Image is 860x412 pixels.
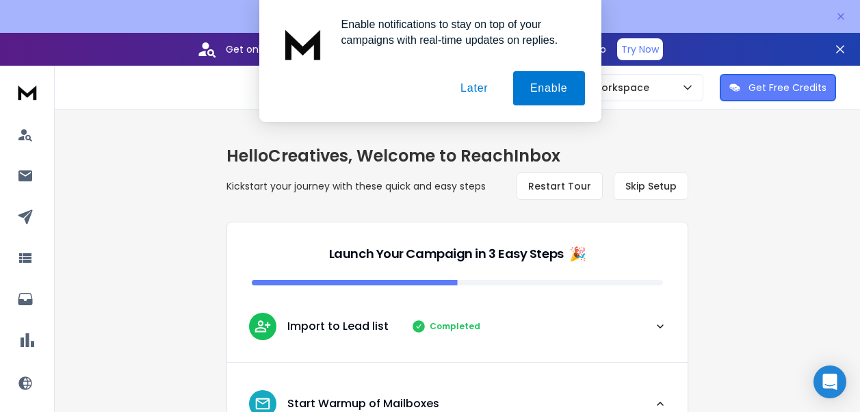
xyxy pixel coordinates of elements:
button: Enable [513,71,585,105]
p: Launch Your Campaign in 3 Easy Steps [329,244,564,263]
button: leadImport to Lead listCompleted [227,302,688,362]
p: Completed [430,321,480,332]
span: Skip Setup [625,179,677,193]
h1: Hello Creatives , Welcome to ReachInbox [226,145,688,167]
button: Restart Tour [517,172,603,200]
p: Import to Lead list [287,318,389,335]
button: Skip Setup [614,172,688,200]
img: lead [254,318,272,335]
span: 🎉 [569,244,586,263]
p: Kickstart your journey with these quick and easy steps [226,179,486,193]
img: notification icon [276,16,330,71]
button: Later [443,71,505,105]
p: Start Warmup of Mailboxes [287,396,439,412]
div: Open Intercom Messenger [813,365,846,398]
div: Enable notifications to stay on top of your campaigns with real-time updates on replies. [330,16,585,48]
